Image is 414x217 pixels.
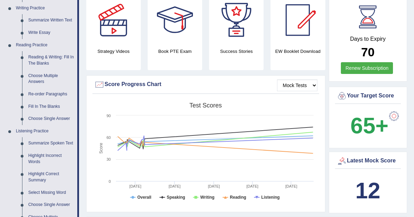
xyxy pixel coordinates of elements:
a: Write Essay [25,27,77,39]
div: Latest Mock Score [337,156,400,166]
a: Choose Single Answer [25,199,77,211]
tspan: Reading [230,195,246,200]
b: 70 [361,45,375,59]
a: Listening Practice [13,125,77,138]
a: Fill In The Blanks [25,101,77,113]
tspan: Overall [137,195,151,200]
tspan: [DATE] [129,184,141,188]
text: 60 [107,135,111,140]
tspan: Score [99,143,103,154]
a: Highlight Correct Summary [25,168,77,186]
tspan: Test scores [189,102,222,109]
h4: Days to Expiry [337,36,400,42]
text: 90 [107,114,111,118]
a: Re-order Paragraphs [25,88,77,101]
a: Summarize Spoken Text [25,137,77,150]
text: 30 [107,157,111,161]
a: Reading Practice [13,39,77,51]
a: Reading & Writing: Fill In The Blanks [25,51,77,69]
a: Choose Single Answer [25,113,77,125]
a: Select Missing Word [25,187,77,199]
tspan: Writing [200,195,215,200]
div: Your Target Score [337,91,400,101]
tspan: Listening [261,195,279,200]
tspan: [DATE] [246,184,258,188]
tspan: [DATE] [208,184,220,188]
h4: EW Booklet Download [270,48,325,55]
a: Renew Subscription [341,62,393,74]
b: 12 [355,178,380,203]
h4: Book PTE Exam [148,48,202,55]
div: Score Progress Chart [94,79,317,90]
a: Summarize Written Text [25,14,77,27]
h4: Strategy Videos [86,48,141,55]
a: Writing Practice [13,2,77,15]
tspan: Speaking [167,195,185,200]
a: Choose Multiple Answers [25,70,77,88]
h4: Success Stories [209,48,264,55]
tspan: [DATE] [285,184,297,188]
b: 65+ [351,113,388,138]
text: 0 [109,179,111,183]
a: Highlight Incorrect Words [25,150,77,168]
tspan: [DATE] [169,184,181,188]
